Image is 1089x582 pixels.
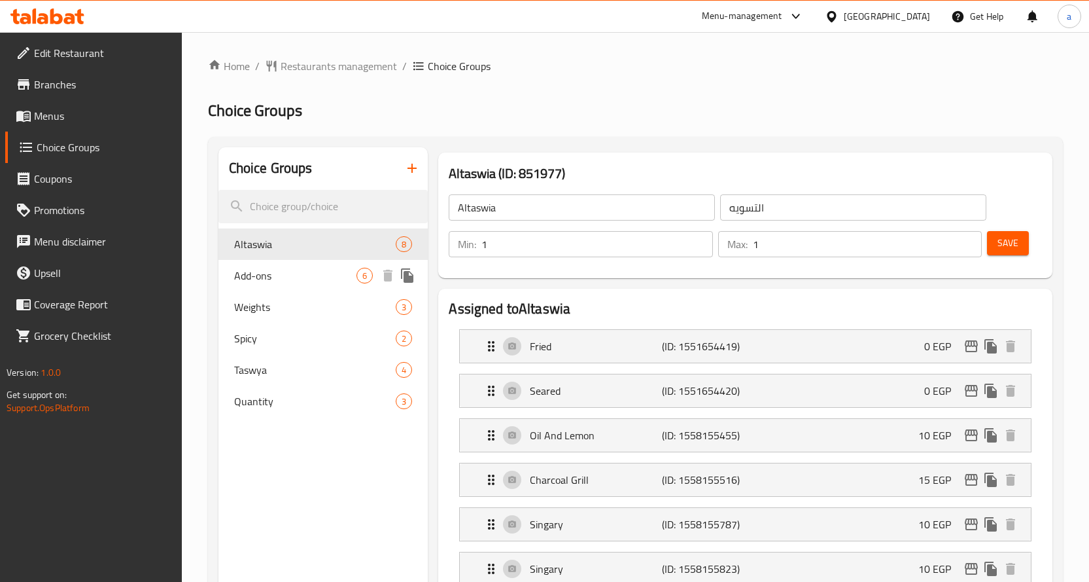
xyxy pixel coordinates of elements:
span: Quantity [234,393,396,409]
p: 0 EGP [924,338,961,354]
span: Coverage Report [34,297,171,312]
span: Choice Groups [208,96,302,125]
a: Coverage Report [5,289,182,320]
span: Add-ons [234,268,357,283]
nav: breadcrumb [208,58,1063,74]
p: Singary [530,561,662,577]
a: Menus [5,100,182,132]
div: Choices [396,236,412,252]
p: Fried [530,338,662,354]
span: Altaswia [234,236,396,252]
p: (ID: 1551654419) [662,338,750,354]
a: Edit Restaurant [5,37,182,69]
span: Coupons [34,171,171,187]
div: Expand [460,330,1031,363]
input: search [218,190,428,223]
a: Home [208,58,250,74]
li: Expand [449,458,1042,502]
h3: Altaswia (ID: 851977) [449,163,1042,184]
span: Get support on: [7,386,67,403]
button: duplicate [981,515,1001,534]
button: delete [378,266,398,285]
button: edit [961,470,981,490]
button: duplicate [981,470,1001,490]
span: Upsell [34,265,171,281]
span: 1.0.0 [41,364,61,381]
div: Choices [396,331,412,346]
span: 3 [396,395,411,408]
div: Expand [460,508,1031,541]
button: delete [1001,381,1020,401]
p: (ID: 1558155455) [662,427,750,443]
span: Promotions [34,202,171,218]
p: 10 EGP [918,561,961,577]
a: Promotions [5,194,182,226]
span: Spicy [234,331,396,346]
button: edit [961,381,981,401]
p: (ID: 1558155516) [662,472,750,488]
span: Menus [34,108,171,124]
span: Weights [234,299,396,315]
div: Quantity3 [218,386,428,417]
button: edit [961,426,981,445]
span: Choice Groups [37,139,171,155]
a: Coupons [5,163,182,194]
div: Choices [356,268,373,283]
div: Expand [460,464,1031,496]
p: Seared [530,383,662,399]
div: Spicy2 [218,323,428,354]
h2: Choice Groups [229,158,313,178]
button: edit [961,336,981,356]
button: delete [1001,559,1020,579]
p: 10 EGP [918,427,961,443]
span: 6 [357,270,372,282]
button: edit [961,515,981,534]
div: Taswya4 [218,354,428,386]
a: Restaurants management [265,58,397,74]
button: delete [1001,515,1020,534]
p: 0 EGP [924,383,961,399]
button: delete [1001,470,1020,490]
p: (ID: 1558155823) [662,561,750,577]
button: duplicate [981,426,1001,445]
div: Expand [460,419,1031,452]
button: duplicate [398,266,417,285]
p: 15 EGP [918,472,961,488]
span: Save [997,235,1018,251]
div: [GEOGRAPHIC_DATA] [844,9,930,24]
button: Save [987,231,1029,255]
span: 4 [396,364,411,376]
a: Grocery Checklist [5,320,182,352]
a: Branches [5,69,182,100]
div: Add-ons6deleteduplicate [218,260,428,291]
p: (ID: 1551654420) [662,383,750,399]
a: Choice Groups [5,132,182,163]
button: duplicate [981,381,1001,401]
span: Taswya [234,362,396,378]
p: Min: [458,236,476,252]
div: Choices [396,362,412,378]
span: Edit Restaurant [34,45,171,61]
a: Support.OpsPlatform [7,399,90,416]
button: delete [1001,336,1020,356]
div: Choices [396,299,412,315]
a: Menu disclaimer [5,226,182,257]
p: Oil And Lemon [530,427,662,443]
span: Grocery Checklist [34,328,171,344]
button: duplicate [981,336,1001,356]
p: 10 EGP [918,517,961,532]
span: Branches [34,77,171,92]
span: Restaurants management [281,58,397,74]
div: Choices [396,393,412,409]
li: Expand [449,369,1042,413]
span: 3 [396,301,411,314]
button: edit [961,559,981,579]
span: Choice Groups [428,58,491,74]
p: Singary [530,517,662,532]
h2: Assigned to Altaswia [449,299,1042,319]
div: Expand [460,374,1031,407]
p: (ID: 1558155787) [662,517,750,532]
button: delete [1001,426,1020,445]
p: Max: [727,236,748,252]
span: 8 [396,238,411,251]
